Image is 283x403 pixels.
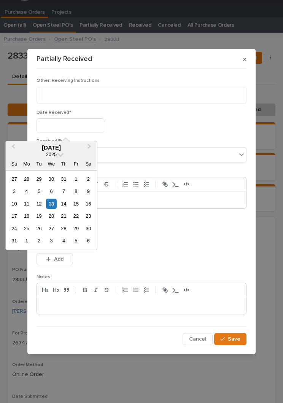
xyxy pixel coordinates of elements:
[59,186,69,196] div: Choose Thursday, August 7th, 2025
[9,159,19,169] div: Su
[9,186,19,196] div: Choose Sunday, August 3rd, 2025
[9,199,19,209] div: Choose Sunday, August 10th, 2025
[34,211,44,221] div: Choose Tuesday, August 19th, 2025
[37,110,71,115] span: Date Received
[183,333,213,345] button: Cancel
[21,223,32,234] div: Choose Monday, August 25th, 2025
[21,174,32,184] div: Choose Monday, July 28th, 2025
[8,173,94,247] div: month 2025-08
[84,142,96,154] button: Next Month
[54,256,64,262] span: Add
[37,55,92,64] p: Partially Received
[228,336,240,342] span: Save
[59,211,69,221] div: Choose Thursday, August 21st, 2025
[83,174,94,184] div: Choose Saturday, August 2nd, 2025
[37,78,100,83] span: Other: Receiving Instructions
[83,211,94,221] div: Choose Saturday, August 23rd, 2025
[59,199,69,209] div: Choose Thursday, August 14th, 2025
[83,223,94,234] div: Choose Saturday, August 30th, 2025
[34,159,44,169] div: Tu
[59,159,69,169] div: Th
[46,174,56,184] div: Choose Wednesday, July 30th, 2025
[34,174,44,184] div: Choose Tuesday, July 29th, 2025
[9,174,19,184] div: Choose Sunday, July 27th, 2025
[9,236,19,246] div: Choose Sunday, August 31st, 2025
[83,236,94,246] div: Choose Saturday, September 6th, 2025
[189,336,206,342] span: Cancel
[59,236,69,246] div: Choose Thursday, September 4th, 2025
[71,159,81,169] div: Fr
[83,199,94,209] div: Choose Saturday, August 16th, 2025
[46,159,56,169] div: We
[37,253,73,265] button: Add
[9,223,19,234] div: Choose Sunday, August 24th, 2025
[71,211,81,221] div: Choose Friday, August 22nd, 2025
[21,236,32,246] div: Choose Monday, September 1st, 2025
[46,199,56,209] div: Choose Wednesday, August 13th, 2025
[34,199,44,209] div: Choose Tuesday, August 12th, 2025
[21,199,32,209] div: Choose Monday, August 11th, 2025
[21,186,32,196] div: Choose Monday, August 4th, 2025
[34,236,44,246] div: Choose Tuesday, September 2nd, 2025
[6,144,97,151] div: [DATE]
[59,223,69,234] div: Choose Thursday, August 28th, 2025
[71,236,81,246] div: Choose Friday, September 5th, 2025
[37,275,50,279] span: Notes
[83,186,94,196] div: Choose Saturday, August 9th, 2025
[34,223,44,234] div: Choose Tuesday, August 26th, 2025
[214,333,246,345] button: Save
[46,211,56,221] div: Choose Wednesday, August 20th, 2025
[71,223,81,234] div: Choose Friday, August 29th, 2025
[59,174,69,184] div: Choose Thursday, July 31st, 2025
[46,223,56,234] div: Choose Wednesday, August 27th, 2025
[71,174,81,184] div: Choose Friday, August 1st, 2025
[6,142,19,154] button: Previous Month
[9,211,19,221] div: Choose Sunday, August 17th, 2025
[46,186,56,196] div: Choose Wednesday, August 6th, 2025
[46,151,57,157] span: 2025
[71,186,81,196] div: Choose Friday, August 8th, 2025
[83,159,94,169] div: Sa
[34,186,44,196] div: Choose Tuesday, August 5th, 2025
[21,159,32,169] div: Mo
[21,211,32,221] div: Choose Monday, August 18th, 2025
[71,199,81,209] div: Choose Friday, August 15th, 2025
[46,236,56,246] div: Choose Wednesday, September 3rd, 2025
